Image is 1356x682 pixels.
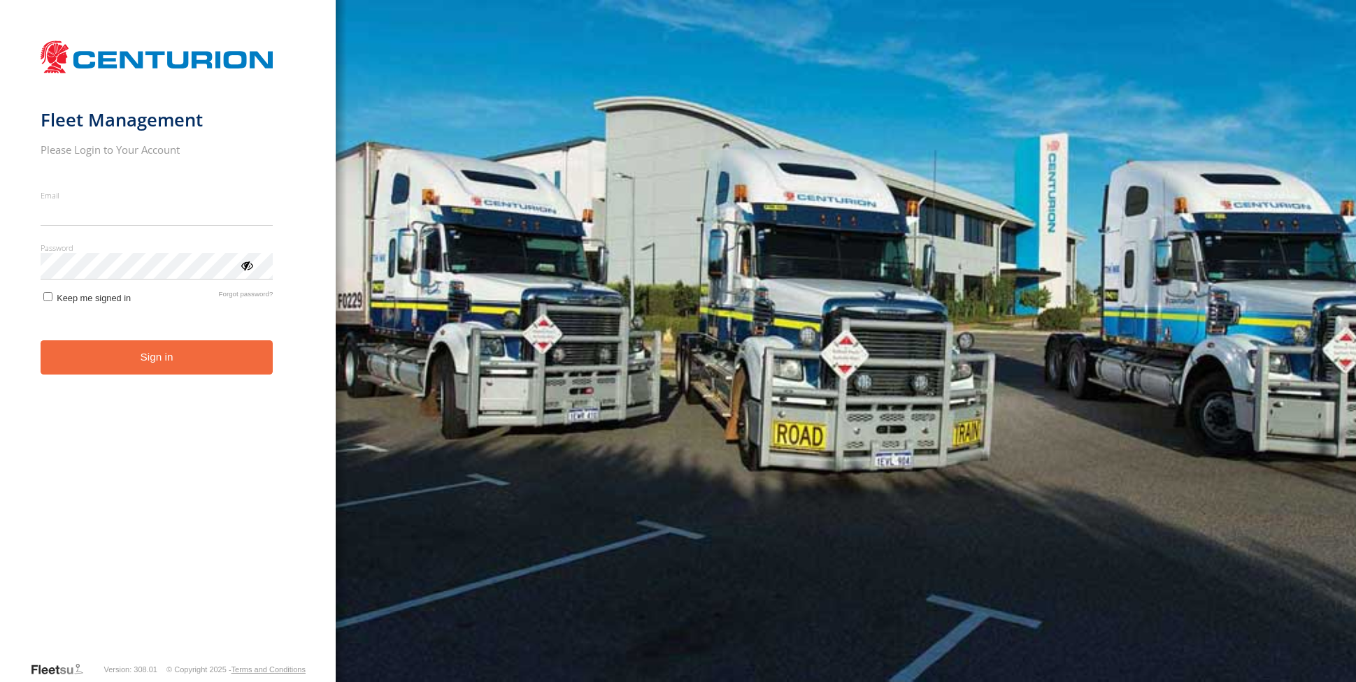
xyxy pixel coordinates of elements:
[41,340,273,375] button: Sign in
[104,665,157,674] div: Version: 308.01
[41,143,273,157] h2: Please Login to Your Account
[41,190,273,201] label: Email
[231,665,306,674] a: Terms and Conditions
[30,662,94,676] a: Visit our Website
[41,39,273,75] img: Centurion Transport
[41,34,296,661] form: main
[166,665,306,674] div: © Copyright 2025 -
[43,292,52,301] input: Keep me signed in
[239,258,253,272] div: ViewPassword
[41,242,273,253] label: Password
[219,290,273,303] a: Forgot password?
[57,293,131,303] span: Keep me signed in
[41,108,273,131] h1: Fleet Management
